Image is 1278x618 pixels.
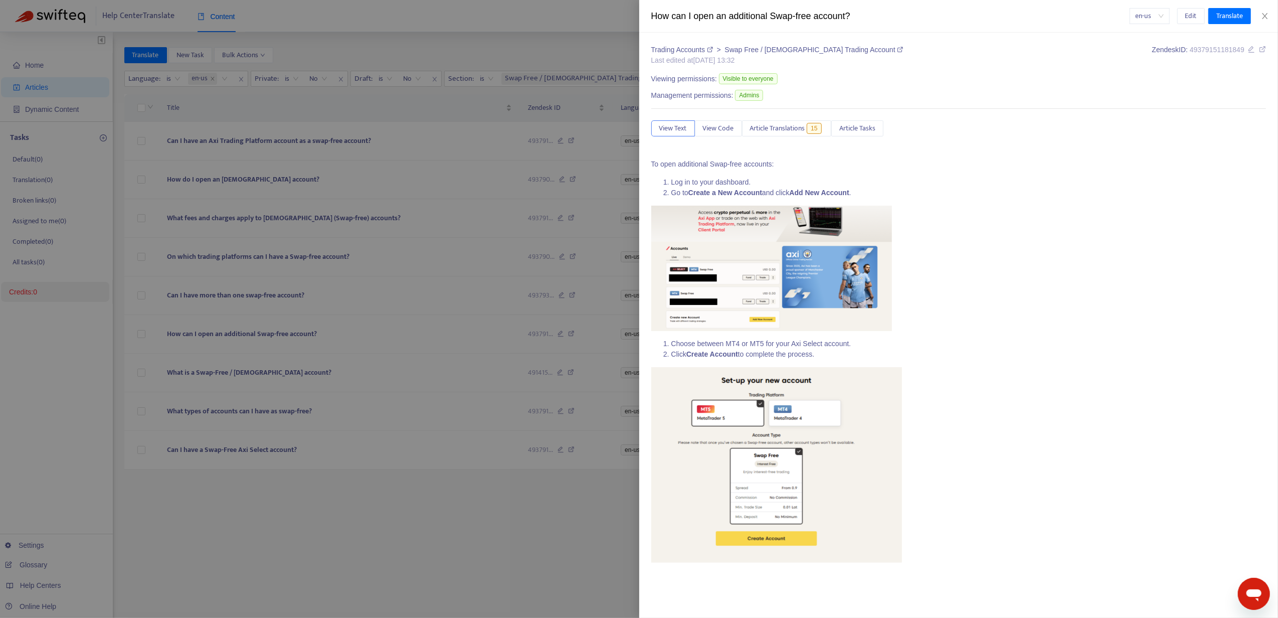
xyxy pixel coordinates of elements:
span: Article Tasks [839,123,875,134]
div: Last edited at [DATE] 13:32 [651,55,903,66]
button: View Code [695,120,742,136]
span: 15 [807,123,821,134]
li: Go to and click . [671,188,1266,198]
span: Viewing permissions: [651,74,717,84]
strong: Create Account [686,350,738,358]
span: View Text [659,123,687,134]
span: 49379151181849 [1190,46,1244,54]
span: Visible to everyone [719,73,778,84]
span: Translate [1216,11,1243,22]
div: How can I open an additional Swap-free account? [651,10,1130,23]
img: 49379134563225 [651,206,892,331]
button: Edit [1177,8,1205,24]
a: Trading Accounts [651,46,715,54]
span: en-us [1136,9,1164,24]
span: close [1261,12,1269,20]
span: Edit [1185,11,1197,22]
button: Translate [1208,8,1251,24]
strong: Add New Account [790,189,849,197]
li: Log in to your dashboard. [671,177,1266,188]
span: Article Translations [750,123,805,134]
a: Swap Free / [DEMOGRAPHIC_DATA] Trading Account [725,46,903,54]
p: To open additional Swap-free accounts: [651,159,1266,170]
button: Close [1258,12,1272,21]
li: Choose between MT4 or MT5 for your Axi Select account. [671,339,1266,349]
button: Article Tasks [831,120,883,136]
iframe: Button to launch messaging window [1238,578,1270,610]
span: Management permissions: [651,90,734,101]
div: > [651,45,903,55]
button: Article Translations15 [742,120,832,136]
li: Click to complete the process. [671,349,1266,360]
span: View Code [703,123,734,134]
div: Zendesk ID: [1152,45,1266,66]
button: View Text [651,120,695,136]
img: A screenshot of a computer AI-generated content may be incorrect. [651,367,902,563]
strong: Create a New Account [688,189,762,197]
span: Admins [735,90,763,101]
